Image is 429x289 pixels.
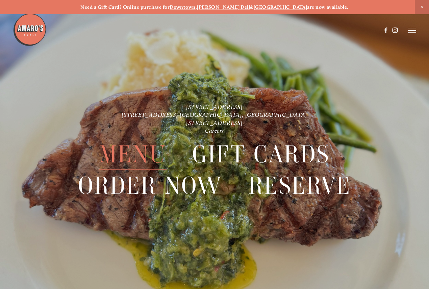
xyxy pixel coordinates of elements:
a: [PERSON_NAME] Dell [197,4,250,10]
a: [STREET_ADDRESS] [186,119,243,126]
strong: are now available. [307,4,348,10]
strong: Need a Gift Card? Online purchase for [80,4,170,10]
a: [STREET_ADDRESS] [186,103,243,110]
img: Amaro's Table [13,13,47,47]
a: Gift Cards [192,139,330,169]
a: Menu [99,139,167,169]
a: [GEOGRAPHIC_DATA] [254,4,307,10]
a: Careers [205,127,224,134]
strong: , [196,4,197,10]
strong: & [250,4,253,10]
a: Downtown [170,4,196,10]
a: Reserve [248,170,351,201]
a: [STREET_ADDRESS] [GEOGRAPHIC_DATA], [GEOGRAPHIC_DATA] [122,111,307,118]
a: Order Now [78,170,222,201]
